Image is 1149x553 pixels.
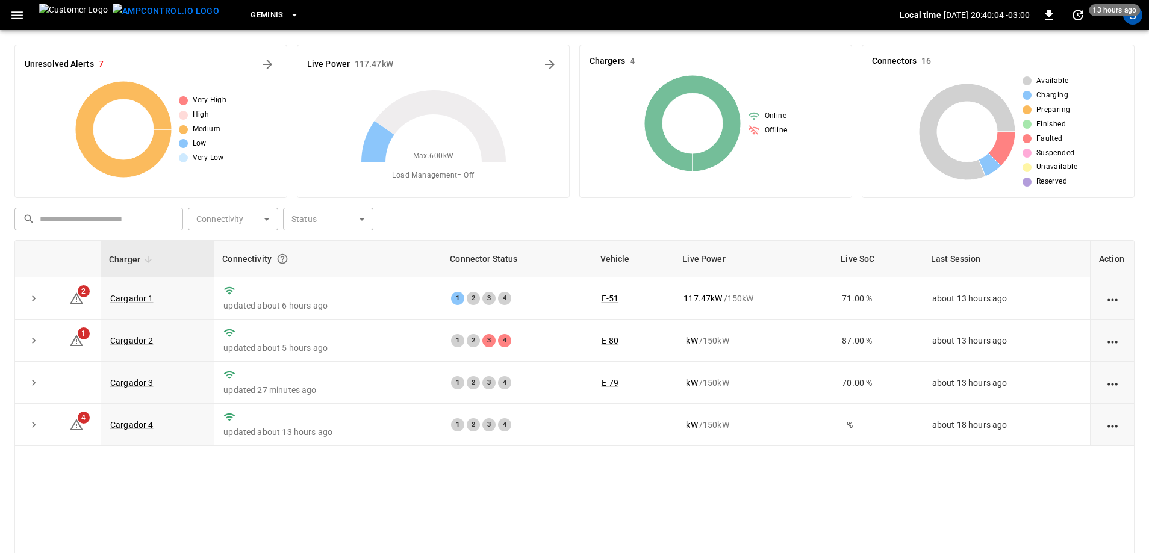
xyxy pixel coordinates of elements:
[944,9,1030,21] p: [DATE] 20:40:04 -03:00
[113,4,219,19] img: ampcontrol.io logo
[39,4,108,26] img: Customer Logo
[413,150,454,162] span: Max. 600 kW
[25,416,43,434] button: expand row
[683,335,823,347] div: / 150 kW
[193,109,210,121] span: High
[1036,176,1067,188] span: Reserved
[1068,5,1088,25] button: set refresh interval
[25,289,43,307] button: expand row
[1036,75,1069,87] span: Available
[78,285,90,297] span: 2
[765,125,788,137] span: Offline
[1089,4,1140,16] span: 13 hours ago
[193,94,227,107] span: Very High
[765,110,786,122] span: Online
[832,404,922,446] td: - %
[272,248,293,270] button: Connection between the charger and our software.
[683,335,697,347] p: - kW
[1036,104,1071,116] span: Preparing
[467,418,480,431] div: 2
[110,378,154,388] a: Cargador 3
[467,334,480,347] div: 2
[1105,292,1120,304] div: action cell options
[193,123,220,135] span: Medium
[110,294,154,303] a: Cargador 1
[25,332,43,350] button: expand row
[69,292,84,302] a: 2
[923,277,1090,320] td: about 13 hours ago
[223,384,432,396] p: updated 27 minutes ago
[467,376,480,389] div: 2
[110,420,154,430] a: Cargador 4
[251,8,284,22] span: Geminis
[1036,161,1077,173] span: Unavailable
[69,335,84,344] a: 1
[223,342,432,354] p: updated about 5 hours ago
[923,320,1090,362] td: about 13 hours ago
[498,376,511,389] div: 4
[467,292,480,305] div: 2
[592,241,674,277] th: Vehicle
[923,362,1090,404] td: about 13 hours ago
[99,58,104,71] h6: 7
[832,362,922,404] td: 70.00 %
[451,418,464,431] div: 1
[683,377,697,389] p: - kW
[921,55,931,68] h6: 16
[25,58,94,71] h6: Unresolved Alerts
[1036,119,1066,131] span: Finished
[498,418,511,431] div: 4
[482,376,496,389] div: 3
[832,241,922,277] th: Live SoC
[602,378,619,388] a: E-79
[498,292,511,305] div: 4
[683,292,722,304] p: 117.47 kW
[246,4,304,27] button: Geminis
[1105,335,1120,347] div: action cell options
[872,55,917,68] h6: Connectors
[592,404,674,446] td: -
[498,334,511,347] div: 4
[78,327,90,339] span: 1
[683,419,823,431] div: / 150 kW
[451,334,464,347] div: 1
[630,55,635,68] h6: 4
[258,55,277,74] button: All Alerts
[1036,147,1075,159] span: Suspended
[392,170,474,182] span: Load Management = Off
[193,152,224,164] span: Very Low
[109,252,156,267] span: Charger
[1105,377,1120,389] div: action cell options
[222,248,433,270] div: Connectivity
[590,55,625,68] h6: Chargers
[1036,90,1068,102] span: Charging
[307,58,350,71] h6: Live Power
[602,336,619,345] a: E-80
[441,241,591,277] th: Connector Status
[193,138,207,150] span: Low
[923,241,1090,277] th: Last Session
[832,320,922,362] td: 87.00 %
[482,334,496,347] div: 3
[25,374,43,392] button: expand row
[683,377,823,389] div: / 150 kW
[674,241,832,277] th: Live Power
[923,404,1090,446] td: about 18 hours ago
[482,292,496,305] div: 3
[1090,241,1134,277] th: Action
[832,277,922,320] td: 71.00 %
[482,418,496,431] div: 3
[683,419,697,431] p: - kW
[110,336,154,345] a: Cargador 2
[223,300,432,312] p: updated about 6 hours ago
[69,419,84,429] a: 4
[540,55,559,74] button: Energy Overview
[1105,419,1120,431] div: action cell options
[355,58,393,71] h6: 117.47 kW
[451,292,464,305] div: 1
[451,376,464,389] div: 1
[900,9,941,21] p: Local time
[78,412,90,424] span: 4
[1036,133,1063,145] span: Faulted
[602,294,619,303] a: E-51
